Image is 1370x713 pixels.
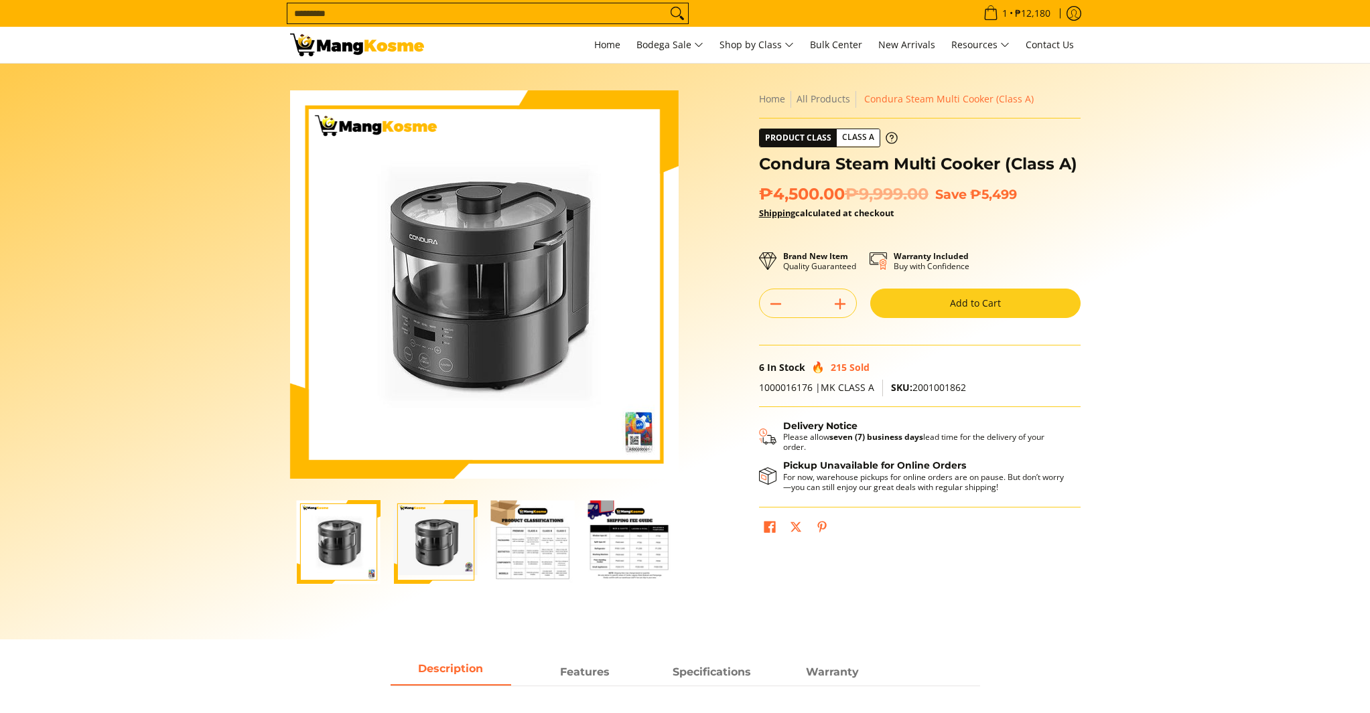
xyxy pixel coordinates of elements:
[1019,27,1081,63] a: Contact Us
[935,186,967,202] span: Save
[849,361,870,374] span: Sold
[783,251,856,271] p: Quality Guaranteed
[945,27,1016,63] a: Resources
[290,90,679,479] img: Condura Steam Multi Cooker (Class A)
[797,92,850,105] a: All Products
[760,518,779,540] a: Share on Facebook
[760,129,837,147] span: Product Class
[831,361,847,374] span: 215
[525,660,645,686] a: Description 1
[1026,38,1074,51] span: Contact Us
[824,293,856,315] button: Add
[759,420,1067,453] button: Shipping & Delivery
[391,660,511,686] a: Description
[837,129,880,146] span: Class A
[560,665,610,678] strong: Features
[894,251,969,271] p: Buy with Confidence
[951,37,1010,54] span: Resources
[594,38,620,51] span: Home
[588,500,672,584] img: Condura Steam Multi Cooker (Class A)-4
[394,509,478,575] img: Condura Steam Multi Cooker (Class A)-2
[891,381,912,394] span: SKU:
[1013,9,1052,18] span: ₱12,180
[891,381,966,394] span: 2001001862
[759,154,1081,174] h1: Condura Steam Multi Cooker (Class A)
[636,37,703,54] span: Bodega Sale
[786,518,805,540] a: Post on X
[878,38,935,51] span: New Arrivals
[783,250,848,262] strong: Brand New Item
[783,432,1067,452] p: Please allow lead time for the delivery of your order.
[810,38,862,51] span: Bulk Center
[970,186,1017,202] span: ₱5,499
[297,500,381,584] img: Condura Steam Multi Cooker (Class A)-1
[760,293,792,315] button: Subtract
[437,27,1081,63] nav: Main Menu
[667,3,688,23] button: Search
[713,27,801,63] a: Shop by Class
[783,420,858,432] strong: Delivery Notice
[290,33,424,56] img: Condura Steam Multi Cooker - Healthy Cooking for You! l Mang Kosme
[491,500,575,584] img: Condura Steam Multi Cooker (Class A)-3
[759,129,898,147] a: Product Class Class A
[783,472,1067,492] p: For now, warehouse pickups for online orders are on pause. But don’t worry—you can still enjoy ou...
[767,361,805,374] span: In Stock
[759,361,764,374] span: 6
[630,27,710,63] a: Bodega Sale
[783,459,966,471] strong: Pickup Unavailable for Online Orders
[894,250,969,262] strong: Warranty Included
[1000,9,1010,18] span: 1
[864,92,1034,105] span: Condura Steam Multi Cooker (Class A)
[759,90,1081,108] nav: Breadcrumbs
[720,37,794,54] span: Shop by Class
[870,289,1081,318] button: Add to Cart
[806,665,859,678] strong: Warranty
[772,660,893,686] a: Description 3
[759,207,894,219] strong: calculated at checkout
[652,660,772,686] a: Description 2
[391,660,511,684] span: Description
[588,27,627,63] a: Home
[845,184,929,204] del: ₱9,999.00
[829,431,923,443] strong: seven (7) business days
[759,207,795,219] a: Shipping
[813,518,831,540] a: Pin on Pinterest
[759,381,874,394] span: 1000016176 |MK CLASS A
[872,27,942,63] a: New Arrivals
[759,92,785,105] a: Home
[673,665,751,678] strong: Specifications
[759,184,929,204] span: ₱4,500.00
[803,27,869,63] a: Bulk Center
[979,6,1054,21] span: •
